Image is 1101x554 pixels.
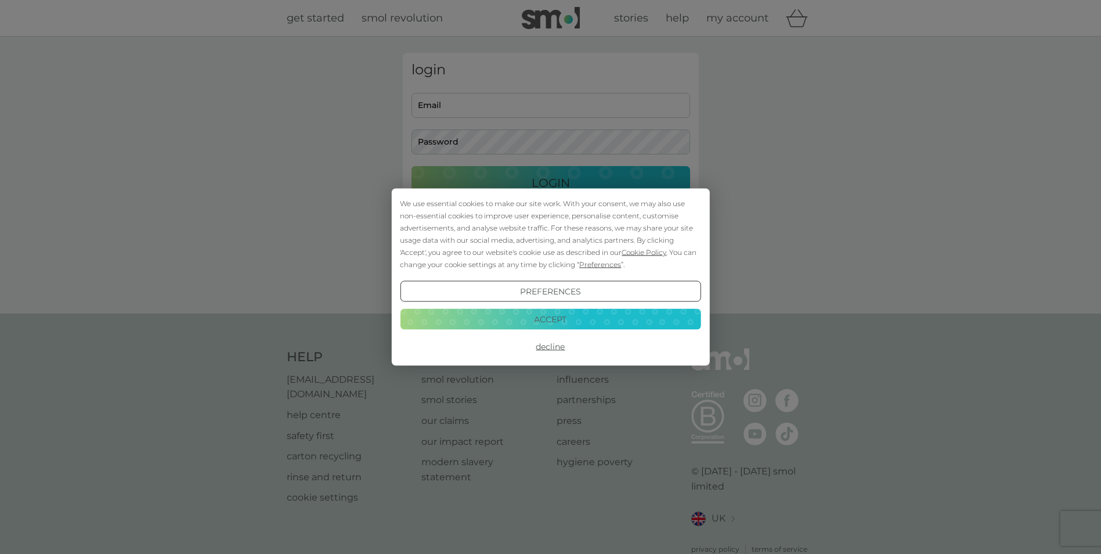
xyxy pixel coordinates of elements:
[400,281,701,302] button: Preferences
[400,308,701,329] button: Accept
[391,189,709,366] div: Cookie Consent Prompt
[400,336,701,357] button: Decline
[579,260,621,269] span: Preferences
[400,197,701,271] div: We use essential cookies to make our site work. With your consent, we may also use non-essential ...
[622,248,666,257] span: Cookie Policy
